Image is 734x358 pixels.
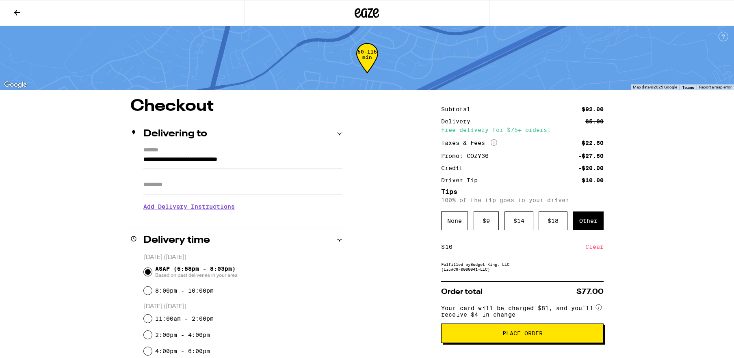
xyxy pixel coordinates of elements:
div: -$27.60 [578,153,604,159]
div: Credit [441,165,469,171]
div: -$20.00 [578,165,604,171]
span: Map data ©2025 Google [633,85,677,89]
div: $ 14 [504,211,533,230]
div: $92.00 [582,106,604,112]
div: Subtotal [441,106,476,112]
div: $ [441,238,445,256]
label: 2:00pm - 4:00pm [155,332,210,338]
div: Clear [585,238,604,256]
div: Free delivery for $75+ orders! [441,127,604,133]
span: Place Order [502,330,543,336]
h3: Add Delivery Instructions [143,197,342,216]
div: Other [573,211,604,230]
div: $10.00 [582,177,604,183]
div: Delivery [441,119,476,124]
p: [DATE] ([DATE]) [144,254,342,261]
span: Based on past deliveries in your area [155,272,238,278]
span: Order total [441,288,483,295]
a: Open this area in Google Maps (opens a new window) [2,80,29,90]
div: Promo: COZY30 [441,153,494,159]
p: [DATE] ([DATE]) [144,303,342,311]
div: 50-115 min [356,49,378,80]
div: None [441,211,468,230]
span: Your card will be charged $81, and you’ll receive $4 in change [441,302,594,318]
h1: Checkout [130,98,342,114]
div: Taxes & Fees [441,139,497,147]
div: $5.00 [585,119,604,124]
div: $ 9 [474,211,499,230]
button: Place Order [441,323,604,343]
span: ASAP (6:58pm - 8:03pm) [155,265,238,278]
a: Terms [682,85,694,90]
a: Report a map error [699,85,732,89]
span: $77.00 [576,288,604,295]
h2: Delivery time [143,235,210,245]
div: $ 18 [539,211,567,230]
div: Driver Tip [441,177,483,183]
div: $22.60 [582,140,604,146]
p: We'll contact you at [PHONE_NUMBER] when we arrive [143,216,342,222]
p: 100% of the tip goes to your driver [441,197,604,203]
h5: Tips [441,189,604,195]
label: 4:00pm - 6:00pm [155,348,210,354]
span: Hi. Need any help? [5,6,58,12]
h2: Delivering to [143,129,207,139]
label: 8:00pm - 10:00pm [155,287,214,294]
label: 11:00am - 2:00pm [155,315,214,322]
input: 0 [445,243,585,250]
img: Google [2,80,29,90]
div: Fulfilled by Budget King, LLC (Lic# C9-0000041-LIC ) [441,262,604,272]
